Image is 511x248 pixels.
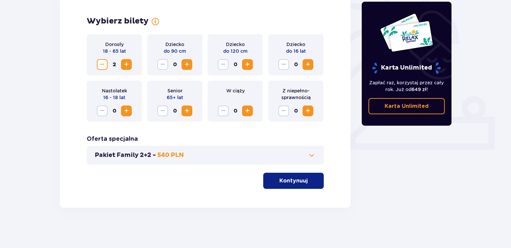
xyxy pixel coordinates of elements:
p: Dziecko [165,41,184,48]
button: Increase [121,59,132,70]
button: Decrease [157,106,168,116]
button: Pakiet Family 2+2 -540 PLN [95,151,316,159]
button: Decrease [97,59,108,70]
p: Pakiet Family 2+2 - [95,151,156,159]
p: 16 - 18 lat [103,94,125,101]
button: Increase [303,59,313,70]
p: do 120 cm [223,48,247,54]
button: Increase [303,106,313,116]
span: 0 [290,59,301,70]
span: 649 zł [411,87,427,92]
span: 0 [290,106,301,116]
p: Dziecko [286,41,305,48]
span: 0 [109,106,120,116]
button: Increase [121,106,132,116]
button: Kontynuuj [263,173,324,189]
span: 0 [230,106,241,116]
p: Senior [167,87,183,94]
span: 0 [169,59,180,70]
p: Zapłać raz, korzystaj przez cały rok. Już od ! [368,79,445,93]
a: Karta Unlimited [368,98,445,114]
p: 18 - 65 lat [103,48,126,54]
p: Karta Unlimited [385,102,429,110]
button: Decrease [278,106,289,116]
p: Wybierz bilety [87,16,149,26]
button: Decrease [278,59,289,70]
p: Kontynuuj [279,177,308,184]
p: Karta Unlimited [371,62,441,74]
p: Nastolatek [102,87,127,94]
p: 540 PLN [157,151,184,159]
button: Decrease [97,106,108,116]
span: 2 [109,59,120,70]
button: Increase [242,59,253,70]
p: do 90 cm [164,48,186,54]
button: Increase [242,106,253,116]
p: W ciąży [226,87,245,94]
p: Oferta specjalna [87,135,138,143]
p: Dorosły [105,41,124,48]
p: Dziecko [226,41,245,48]
p: Z niepełno­sprawnością [274,87,318,101]
button: Decrease [157,59,168,70]
span: 0 [169,106,180,116]
p: 65+ lat [167,94,183,101]
button: Decrease [218,59,229,70]
p: do 16 lat [286,48,306,54]
span: 0 [230,59,241,70]
button: Increase [182,106,192,116]
button: Decrease [218,106,229,116]
button: Increase [182,59,192,70]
